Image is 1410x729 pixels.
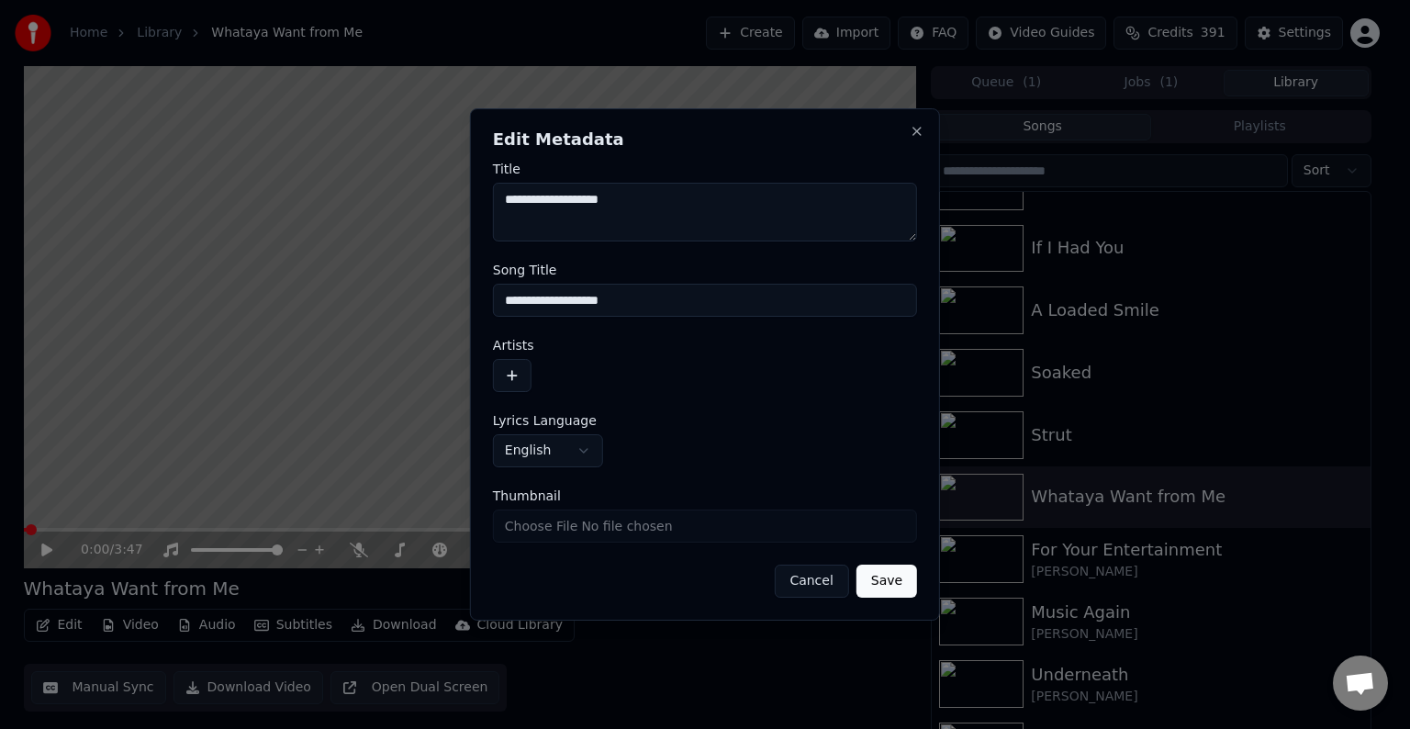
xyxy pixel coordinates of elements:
[856,565,917,598] button: Save
[493,489,561,502] span: Thumbnail
[493,414,597,427] span: Lyrics Language
[493,163,917,175] label: Title
[493,264,917,276] label: Song Title
[493,339,917,352] label: Artists
[493,131,917,148] h2: Edit Metadata
[774,565,848,598] button: Cancel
